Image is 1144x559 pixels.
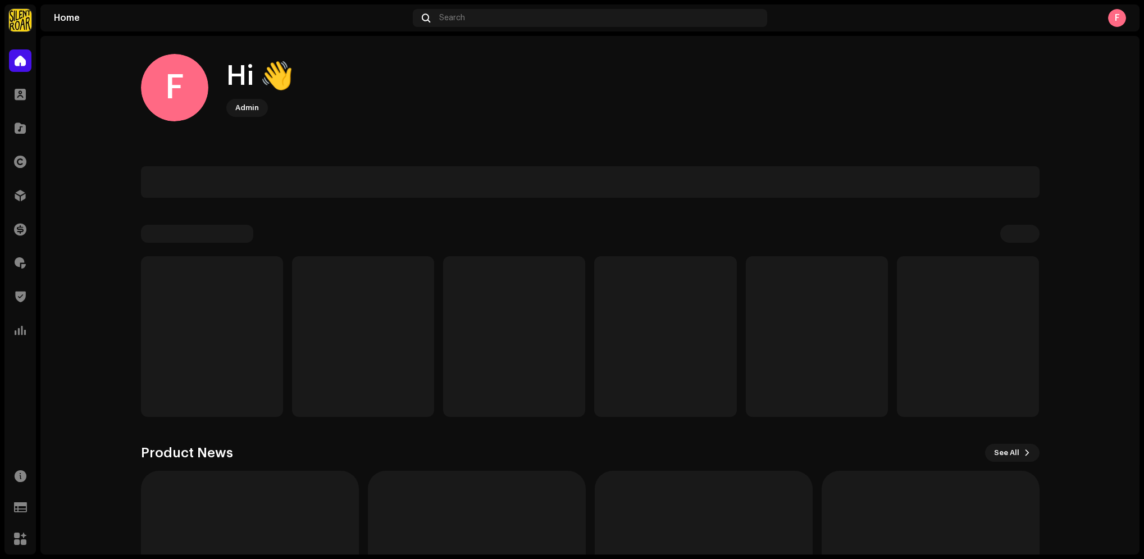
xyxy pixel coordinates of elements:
[9,9,31,31] img: fcfd72e7-8859-4002-b0df-9a7058150634
[235,101,259,115] div: Admin
[141,444,233,462] h3: Product News
[226,58,294,94] div: Hi 👋
[439,13,465,22] span: Search
[1108,9,1126,27] div: F
[54,13,408,22] div: Home
[985,444,1040,462] button: See All
[141,54,208,121] div: F
[994,442,1019,464] span: See All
